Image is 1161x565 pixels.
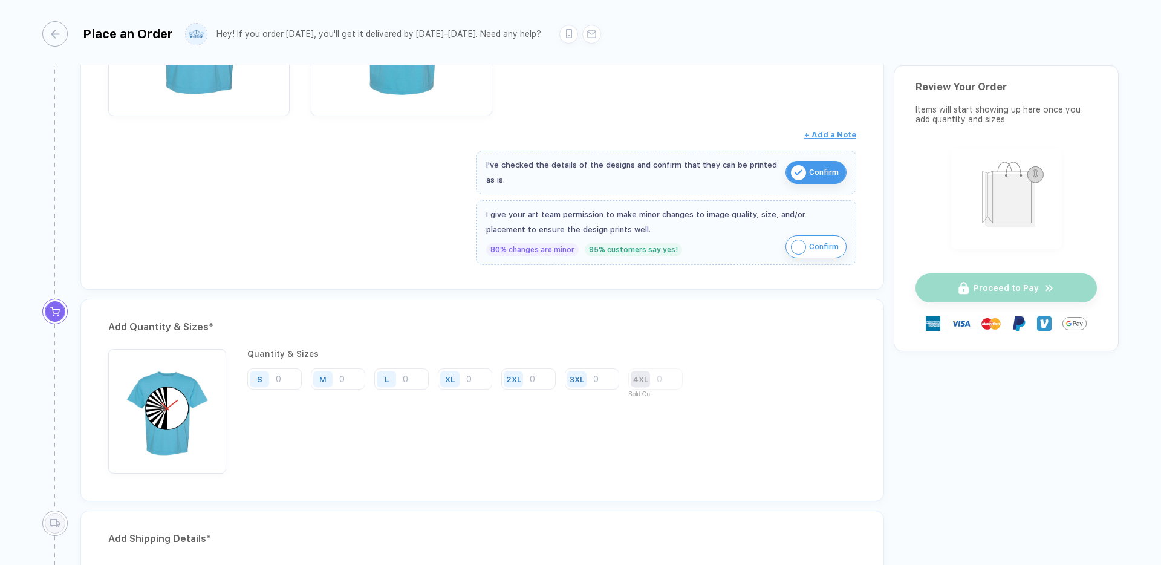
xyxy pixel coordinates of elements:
[791,165,806,180] img: icon
[804,130,856,139] span: + Add a Note
[1037,316,1052,331] img: Venmo
[385,374,389,384] div: L
[114,355,220,461] img: ff3d378d-254c-4073-a202-530808201ffb_nt_front_1753968835766.jpg
[809,237,839,256] span: Confirm
[951,314,971,333] img: visa
[247,349,692,359] div: Quantity & Sizes
[915,81,1097,93] div: Review Your Order
[257,374,262,384] div: S
[804,125,856,145] button: + Add a Note
[915,105,1097,124] div: Items will start showing up here once you add quantity and sizes.
[186,24,207,45] img: user profile
[981,314,1001,333] img: master-card
[83,27,173,41] div: Place an Order
[1062,312,1087,336] img: GPay
[570,374,584,384] div: 3XL
[445,374,455,384] div: XL
[506,374,521,384] div: 2XL
[585,243,682,256] div: 95% customers say yes!
[809,163,839,182] span: Confirm
[1012,316,1026,331] img: Paypal
[486,243,579,256] div: 80% changes are minor
[319,374,327,384] div: M
[108,318,856,337] div: Add Quantity & Sizes
[216,29,541,39] div: Hey! If you order [DATE], you'll get it delivered by [DATE]–[DATE]. Need any help?
[486,157,779,188] div: I've checked the details of the designs and confirm that they can be printed as is.
[926,316,940,331] img: express
[108,529,856,549] div: Add Shipping Details
[785,161,847,184] button: iconConfirm
[791,240,806,255] img: icon
[957,154,1056,241] img: shopping_bag.png
[628,391,692,397] p: Sold Out
[486,207,847,237] div: I give your art team permission to make minor changes to image quality, size, and/or placement to...
[785,235,847,258] button: iconConfirm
